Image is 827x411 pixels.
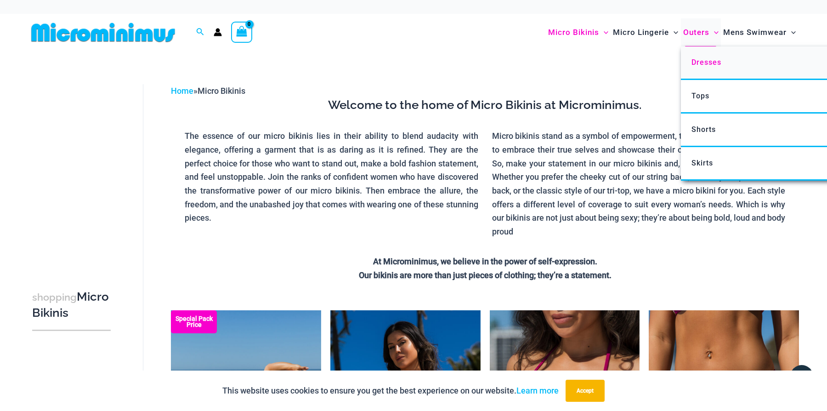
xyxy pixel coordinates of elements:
span: Outers [683,21,709,44]
span: Menu Toggle [599,21,608,44]
span: Micro Lingerie [613,21,669,44]
a: Micro BikinisMenu ToggleMenu Toggle [546,18,611,46]
p: The essence of our micro bikinis lies in their ability to blend audacity with elegance, offering ... [185,129,478,225]
a: Micro LingerieMenu ToggleMenu Toggle [611,18,680,46]
iframe: TrustedSite Certified [32,77,115,261]
span: Micro Bikinis [548,21,599,44]
button: Accept [566,380,605,402]
span: shopping [32,291,77,303]
a: View Shopping Cart, empty [231,22,252,43]
a: Search icon link [196,27,204,38]
a: Mens SwimwearMenu ToggleMenu Toggle [721,18,798,46]
span: Menu Toggle [787,21,796,44]
span: Menu Toggle [669,21,678,44]
h3: Micro Bikinis [32,289,111,321]
a: Home [171,86,193,96]
a: Learn more [516,386,559,395]
strong: Our bikinis are more than just pieces of clothing; they’re a statement. [359,270,612,280]
span: Tops [691,91,709,100]
span: Menu Toggle [709,21,719,44]
img: MM SHOP LOGO FLAT [28,22,179,43]
p: Micro bikinis stand as a symbol of empowerment, tailored for women who dare to embrace their true... [492,129,786,239]
h3: Welcome to the home of Micro Bikinis at Microminimus. [178,97,792,113]
span: » [171,86,245,96]
nav: Site Navigation [544,17,799,48]
span: Mens Swimwear [723,21,787,44]
a: OutersMenu ToggleMenu Toggle [681,18,721,46]
span: Micro Bikinis [198,86,245,96]
span: Skirts [691,159,713,167]
b: Special Pack Price [171,316,217,328]
p: This website uses cookies to ensure you get the best experience on our website. [222,384,559,398]
span: Dresses [691,58,721,67]
span: Shorts [691,125,716,134]
strong: At Microminimus, we believe in the power of self-expression. [373,257,597,266]
a: Account icon link [214,28,222,36]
